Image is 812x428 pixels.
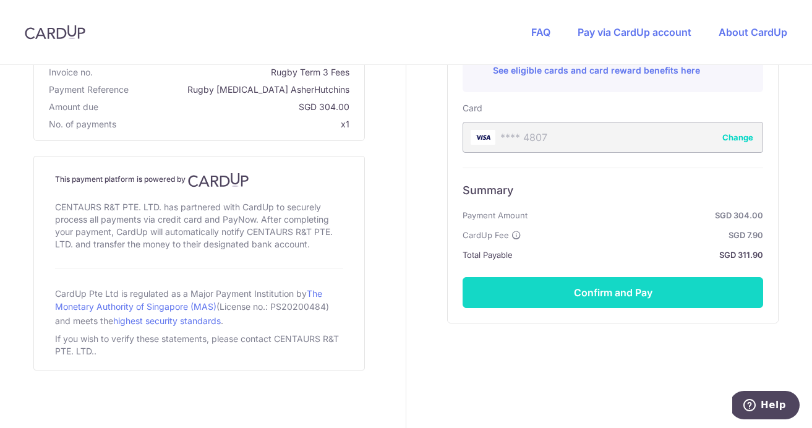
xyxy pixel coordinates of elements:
img: CardUp [25,25,85,40]
div: CardUp Pte Ltd is regulated as a Major Payment Institution by (License no.: PS20200484) and meets... [55,283,343,330]
span: Invoice no. [49,66,93,79]
strong: SGD 304.00 [532,208,763,223]
button: Change [722,131,753,143]
img: CardUp [188,173,249,187]
button: Confirm and Pay [463,277,763,308]
span: CardUp Fee [463,228,509,242]
span: Payment Amount [463,208,528,223]
strong: SGD 311.90 [518,247,763,262]
a: About CardUp [719,26,787,38]
a: The Monetary Authority of Singapore (MAS) [55,288,322,312]
span: Amount due [49,101,98,113]
iframe: Opens a widget where you can find more information [732,391,800,422]
span: Rugby Term 3 Fees [98,66,349,79]
span: x1 [341,119,349,129]
span: SGD 304.00 [103,101,349,113]
h4: This payment platform is powered by [55,173,343,187]
h6: Summary [463,183,763,198]
strong: SGD 7.90 [526,228,763,242]
div: If you wish to verify these statements, please contact CENTAURS R&T PTE. LTD.. [55,330,343,360]
a: Pay via CardUp account [578,26,691,38]
a: See eligible cards and card reward benefits here [493,65,700,75]
span: Rugby [MEDICAL_DATA] AsherHutchins [134,83,349,96]
span: translation missing: en.payment_reference [49,84,129,95]
a: highest security standards [113,315,221,326]
span: Total Payable [463,247,513,262]
label: Card [463,102,482,114]
div: CENTAURS R&T PTE. LTD. has partnered with CardUp to securely process all payments via credit card... [55,199,343,253]
span: No. of payments [49,118,116,131]
a: FAQ [531,26,550,38]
